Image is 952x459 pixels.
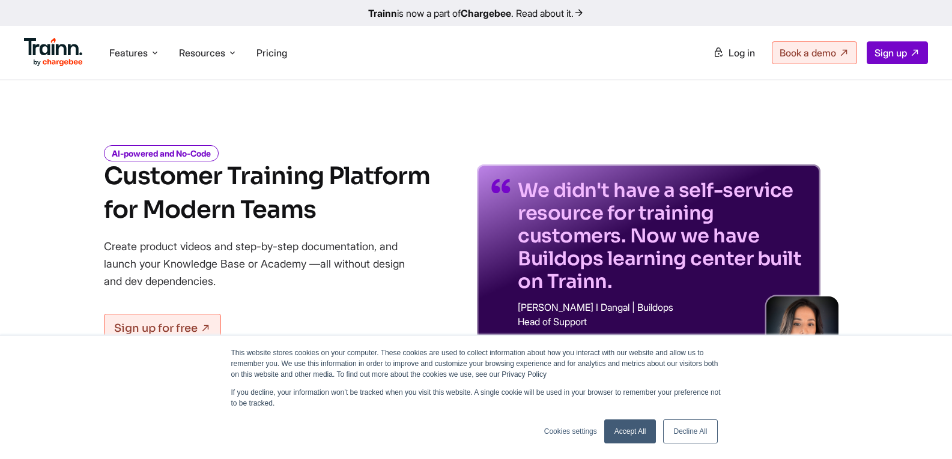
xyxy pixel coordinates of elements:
[104,145,219,161] i: AI-powered and No-Code
[461,7,511,19] b: Chargebee
[780,47,836,59] span: Book a demo
[663,419,717,443] a: Decline All
[875,47,907,59] span: Sign up
[109,46,148,59] span: Features
[231,387,721,409] p: If you decline, your information won’t be tracked when you visit this website. A single cookie wi...
[104,238,422,290] p: Create product videos and step-by-step documentation, and launch your Knowledge Base or Academy —...
[179,46,225,59] span: Resources
[231,347,721,380] p: This website stores cookies on your computer. These cookies are used to collect information about...
[256,47,287,59] a: Pricing
[491,179,511,193] img: quotes-purple.41a7099.svg
[104,314,221,343] a: Sign up for free
[24,38,83,67] img: Trainn Logo
[518,317,806,326] p: Head of Support
[772,41,857,64] a: Book a demo
[604,419,656,443] a: Accept All
[544,426,597,437] a: Cookies settings
[766,296,838,368] img: sabina-buildops.d2e8138.png
[729,47,755,59] span: Log in
[867,41,928,64] a: Sign up
[368,7,397,19] b: Trainn
[518,302,806,312] p: [PERSON_NAME] I Dangal | Buildops
[518,179,806,293] p: We didn't have a self-service resource for training customers. Now we have Buildops learning cent...
[706,42,762,64] a: Log in
[104,160,430,227] h1: Customer Training Platform for Modern Teams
